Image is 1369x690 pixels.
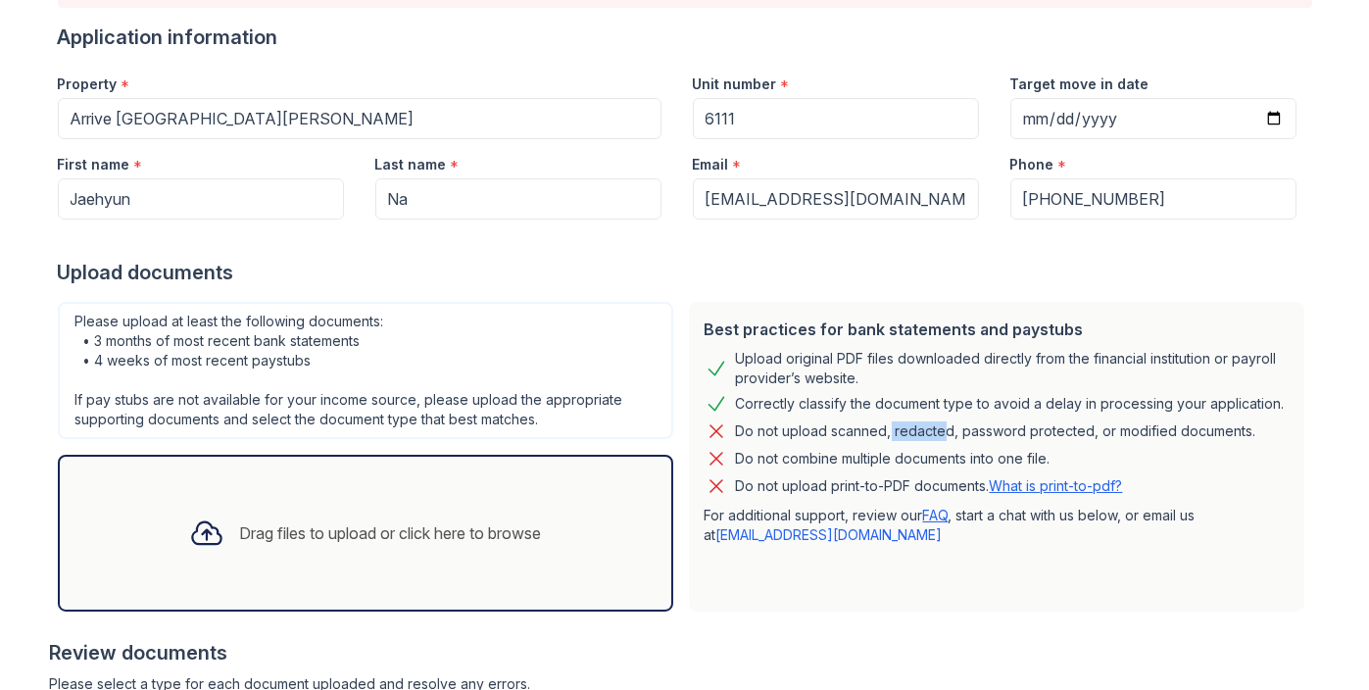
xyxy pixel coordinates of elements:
[58,155,130,174] label: First name
[50,639,1312,666] div: Review documents
[693,74,777,94] label: Unit number
[736,349,1289,388] div: Upload original PDF files downloaded directly from the financial institution or payroll provider’...
[990,477,1123,494] a: What is print-to-pdf?
[58,74,118,94] label: Property
[58,259,1312,286] div: Upload documents
[736,392,1285,416] div: Correctly classify the document type to avoid a delay in processing your application.
[693,155,729,174] label: Email
[736,419,1256,443] div: Do not upload scanned, redacted, password protected, or modified documents.
[736,447,1051,470] div: Do not combine multiple documents into one file.
[736,476,1123,496] p: Do not upload print-to-PDF documents.
[923,507,949,523] a: FAQ
[240,521,542,545] div: Drag files to upload or click here to browse
[375,155,447,174] label: Last name
[58,302,673,439] div: Please upload at least the following documents: • 3 months of most recent bank statements • 4 wee...
[716,526,943,543] a: [EMAIL_ADDRESS][DOMAIN_NAME]
[705,506,1289,545] p: For additional support, review our , start a chat with us below, or email us at
[58,24,1312,51] div: Application information
[705,318,1289,341] div: Best practices for bank statements and paystubs
[1010,155,1054,174] label: Phone
[1010,74,1149,94] label: Target move in date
